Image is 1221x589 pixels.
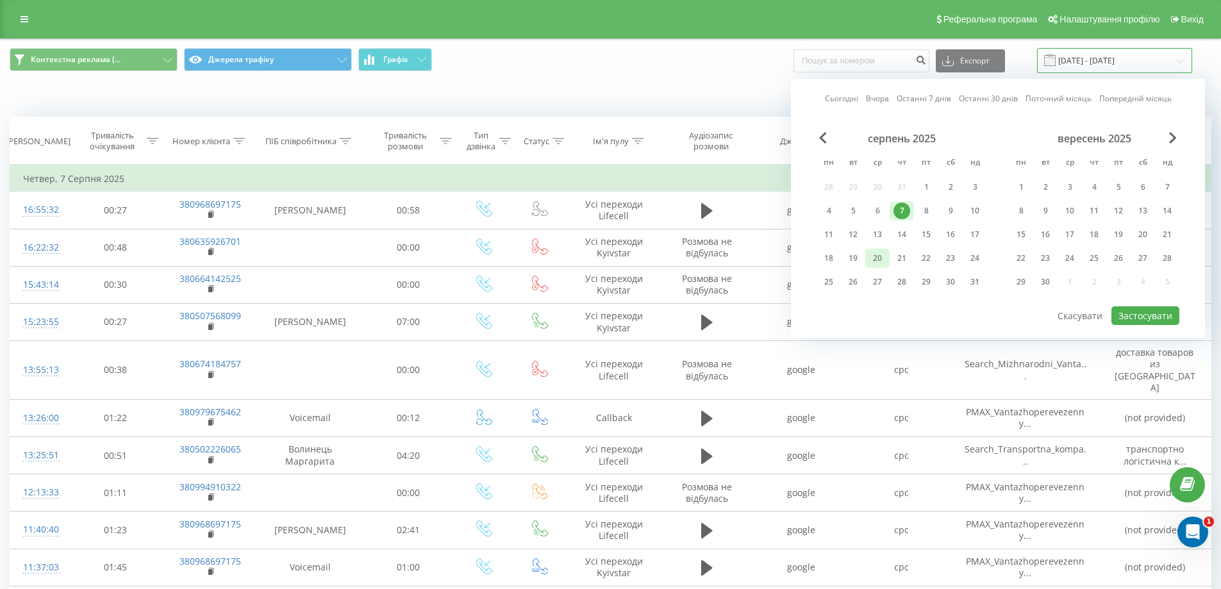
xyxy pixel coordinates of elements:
[1033,201,1058,220] div: вт 9 вер 2025 р.
[817,225,841,244] div: пн 11 серп 2025 р.
[938,178,963,197] div: сб 2 серп 2025 р.
[817,132,987,145] div: серпень 2025
[23,517,56,542] div: 11:40:40
[566,266,662,303] td: Усі переходи Kyivstar
[566,511,662,549] td: Усі переходи Lifecell
[23,555,56,580] div: 11:37:03
[258,303,362,340] td: [PERSON_NAME]
[1037,274,1054,290] div: 30
[751,192,851,229] td: google
[1159,250,1175,267] div: 28
[865,249,890,268] div: ср 20 серп 2025 р.
[841,249,865,268] div: вт 19 серп 2025 р.
[362,549,455,586] td: 01:00
[1106,178,1131,197] div: пт 5 вер 2025 р.
[1099,549,1211,586] td: (not provided)
[938,272,963,292] div: сб 30 серп 2025 р.
[682,235,732,259] span: Розмова не відбулась
[258,549,362,586] td: Voicemail
[918,274,934,290] div: 29
[10,48,178,71] button: Контекстна реклама (...
[23,358,56,383] div: 13:55:13
[1037,250,1054,267] div: 23
[1009,201,1033,220] div: пн 8 вер 2025 р.
[1036,154,1055,173] abbr: вівторок
[1124,443,1186,467] span: транспортно логістична к...
[751,474,851,511] td: google
[1159,203,1175,219] div: 14
[6,136,71,147] div: [PERSON_NAME]
[967,250,983,267] div: 24
[69,474,162,511] td: 01:11
[918,179,934,195] div: 1
[69,229,162,266] td: 00:48
[918,203,934,219] div: 8
[820,226,837,243] div: 11
[1159,179,1175,195] div: 7
[258,192,362,229] td: [PERSON_NAME]
[890,201,914,220] div: чт 7 серп 2025 р.
[10,166,1211,192] td: Четвер, 7 Серпня 2025
[1037,226,1054,243] div: 16
[258,511,362,549] td: [PERSON_NAME]
[751,341,851,400] td: google
[23,406,56,431] div: 13:26:00
[179,310,241,322] a: 380507568099
[69,437,162,474] td: 00:51
[1131,225,1155,244] div: сб 20 вер 2025 р.
[1106,249,1131,268] div: пт 26 вер 2025 р.
[851,437,951,474] td: cpc
[566,399,662,436] td: Callback
[893,250,910,267] div: 21
[258,437,362,474] td: Волинець Маргарита
[851,399,951,436] td: cpc
[967,226,983,243] div: 17
[179,518,241,530] a: 380968697175
[751,266,851,303] td: google
[1026,92,1092,104] a: Поточний місяць
[566,303,662,340] td: Усі переходи Kyivstar
[1110,226,1127,243] div: 19
[184,48,352,71] button: Джерела трафіку
[890,272,914,292] div: чт 28 серп 2025 р.
[751,399,851,436] td: google
[1009,249,1033,268] div: пн 22 вер 2025 р.
[1061,203,1078,219] div: 10
[1134,203,1151,219] div: 13
[362,437,455,474] td: 04:20
[793,49,929,72] input: Пошук за номером
[851,474,951,511] td: cpc
[1033,178,1058,197] div: вт 2 вер 2025 р.
[1155,249,1179,268] div: нд 28 вер 2025 р.
[751,549,851,586] td: google
[179,443,241,455] a: 380502226065
[362,266,455,303] td: 00:00
[1009,272,1033,292] div: пн 29 вер 2025 р.
[865,225,890,244] div: ср 13 серп 2025 р.
[69,192,162,229] td: 00:27
[1058,249,1082,268] div: ср 24 вер 2025 р.
[179,358,241,370] a: 380674184757
[938,225,963,244] div: сб 16 серп 2025 р.
[1013,250,1029,267] div: 22
[1158,154,1177,173] abbr: неділя
[1106,201,1131,220] div: пт 12 вер 2025 р.
[1013,274,1029,290] div: 29
[1013,203,1029,219] div: 8
[1061,179,1078,195] div: 3
[965,358,1086,381] span: Search_Mizhnarodni_Vanta...
[1058,178,1082,197] div: ср 3 вер 2025 р.
[938,201,963,220] div: сб 9 серп 2025 р.
[914,178,938,197] div: пт 1 серп 2025 р.
[593,136,629,147] div: Ім'я пулу
[918,250,934,267] div: 22
[1084,154,1104,173] abbr: четвер
[682,272,732,296] span: Розмова не відбулась
[1099,511,1211,549] td: (not provided)
[942,250,959,267] div: 23
[179,272,241,285] a: 380664142525
[362,229,455,266] td: 00:00
[959,92,1018,104] a: Останні 30 днів
[914,201,938,220] div: пт 8 серп 2025 р.
[1099,341,1211,400] td: доставка товаров из [GEOGRAPHIC_DATA]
